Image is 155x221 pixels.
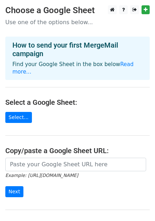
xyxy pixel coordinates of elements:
[5,112,32,123] a: Select...
[5,158,146,171] input: Paste your Google Sheet URL here
[5,98,150,107] h4: Select a Google Sheet:
[5,5,150,16] h3: Choose a Google Sheet
[5,18,150,26] p: Use one of the options below...
[12,61,134,75] a: Read more...
[12,41,143,58] h4: How to send your first MergeMail campaign
[5,173,78,178] small: Example: [URL][DOMAIN_NAME]
[5,186,23,197] input: Next
[5,146,150,155] h4: Copy/paste a Google Sheet URL:
[12,61,143,76] p: Find your Google Sheet in the box below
